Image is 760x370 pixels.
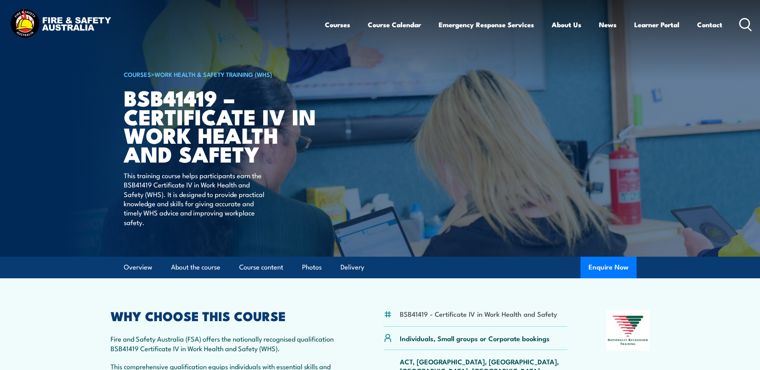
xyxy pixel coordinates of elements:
a: Courses [325,14,350,35]
img: Nationally Recognised Training logo. [607,310,650,351]
p: This training course helps participants earn the BSB41419 Certificate IV in Work Health and Safet... [124,171,270,227]
p: Individuals, Small groups or Corporate bookings [400,334,550,343]
a: About Us [552,14,581,35]
h6: > [124,69,322,79]
li: BSB41419 - Certificate IV in Work Health and Safety [400,309,557,318]
a: Course content [239,257,283,278]
p: Fire and Safety Australia (FSA) offers the nationally recognised qualification BSB41419 Certifica... [111,334,345,353]
a: Overview [124,257,152,278]
a: Course Calendar [368,14,421,35]
a: About the course [171,257,220,278]
h2: WHY CHOOSE THIS COURSE [111,310,345,321]
a: Work Health & Safety Training (WHS) [155,70,272,78]
h1: BSB41419 – Certificate IV in Work Health and Safety [124,88,322,163]
a: Photos [302,257,322,278]
a: Delivery [341,257,364,278]
a: Contact [697,14,722,35]
a: Learner Portal [634,14,679,35]
a: Emergency Response Services [439,14,534,35]
button: Enquire Now [581,257,637,278]
a: COURSES [124,70,151,78]
a: News [599,14,617,35]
